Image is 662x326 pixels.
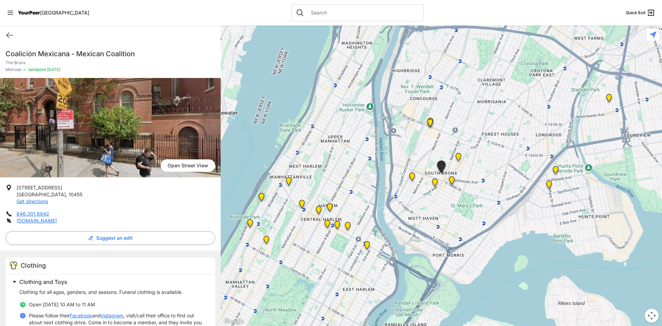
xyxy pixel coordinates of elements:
[312,203,326,220] div: Uptown/Harlem DYCD Youth Drop-in Center
[626,10,645,16] span: Quick Exit
[18,10,40,16] span: YourPeer
[70,312,92,319] a: Facebook
[295,197,309,214] div: The PILLARS – Holistic Recovery Support
[323,200,337,217] div: Manhattan
[222,317,245,326] img: Google
[17,218,57,224] a: [DOMAIN_NAME]
[602,91,616,108] div: East Tremont Head Start
[243,216,257,233] div: Ford Hall
[259,233,273,249] div: The Cathedral Church of St. John the Divine
[96,235,133,241] span: Suggest an edit
[28,67,46,72] span: Validated
[46,67,60,72] span: [DATE]
[161,159,215,172] a: Open Street View
[69,191,82,197] span: 10455
[29,302,95,307] span: Open [DATE] 10 AM to 11 AM
[341,219,355,236] div: East Harlem
[6,231,215,245] button: Suggest an edit
[23,67,27,72] span: ✓
[101,312,123,319] a: Instagram
[445,174,459,190] div: The Bronx Pride Center
[360,238,374,255] div: Main Location
[645,309,659,323] button: Map camera controls
[6,67,21,72] span: Melrose
[18,11,89,15] a: YourPeer[GEOGRAPHIC_DATA]
[17,211,49,217] a: 646.301.6842
[17,191,66,197] span: [GEOGRAPHIC_DATA]
[423,116,437,132] div: South Bronx NeON Works
[19,289,207,296] p: Clothing for all ages, genders, and seasons. Funeral clothing is available.
[21,262,46,269] span: Clothing
[17,198,48,204] a: Get directions
[626,9,655,17] a: Quick Exit
[330,218,344,235] div: Manhattan
[6,60,215,66] p: The Bronx
[405,170,419,186] div: Harm Reduction Center
[254,190,269,207] div: Manhattan
[433,158,450,179] div: The Bronx
[307,9,419,16] input: Search
[549,163,563,180] div: Living Room 24-Hour Drop-In Center
[17,185,62,190] span: [STREET_ADDRESS]
[66,191,67,197] span: ,
[451,150,465,167] div: Bronx Youth Center (BYC)
[423,115,438,131] div: Bronx
[6,49,215,59] h1: Coalición Mexicana - Mexican Coalition
[40,10,89,16] span: [GEOGRAPHIC_DATA]
[19,278,67,285] span: Clothing and Toys
[222,317,245,326] a: Open this area in Google Maps (opens a new window)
